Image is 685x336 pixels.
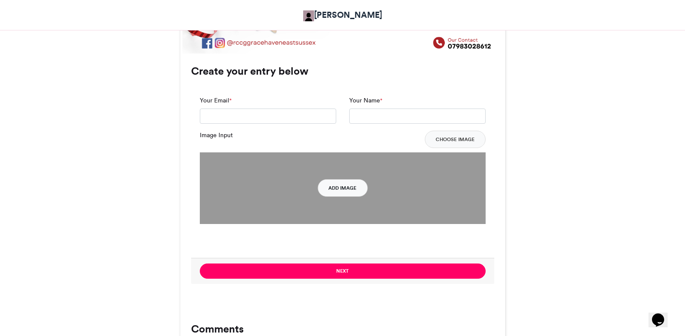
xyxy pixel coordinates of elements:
a: [PERSON_NAME] [303,9,382,21]
button: Next [200,264,486,279]
label: Your Name [349,96,382,105]
button: Choose Image [425,131,486,148]
iframe: chat widget [649,301,676,327]
img: AYODEJI FAMUREWA [303,10,314,21]
label: Your Email [200,96,232,105]
label: Image Input [200,131,233,140]
h3: Comments [191,324,494,334]
h3: Create your entry below [191,66,494,76]
button: Add Image [318,179,367,197]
